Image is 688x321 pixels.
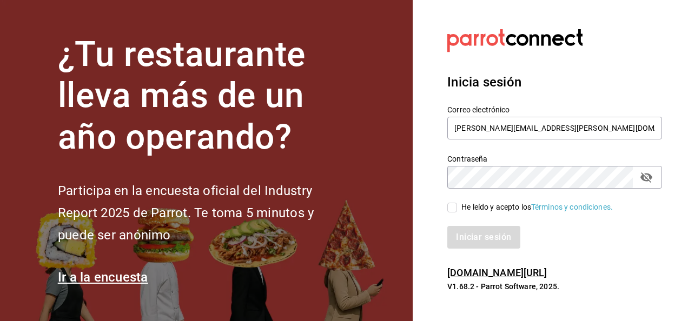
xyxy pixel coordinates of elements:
[637,168,656,186] button: passwordField
[447,155,662,162] label: Contraseña
[531,203,613,211] a: Términos y condiciones.
[58,34,350,158] h1: ¿Tu restaurante lleva más de un año operando?
[58,270,148,285] a: Ir a la encuesta
[447,72,662,92] h3: Inicia sesión
[447,105,662,113] label: Correo electrónico
[447,117,662,139] input: Ingresa tu correo electrónico
[461,202,613,213] div: He leído y acepto los
[447,281,662,292] p: V1.68.2 - Parrot Software, 2025.
[447,267,547,278] a: [DOMAIN_NAME][URL]
[58,180,350,246] h2: Participa en la encuesta oficial del Industry Report 2025 de Parrot. Te toma 5 minutos y puede se...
